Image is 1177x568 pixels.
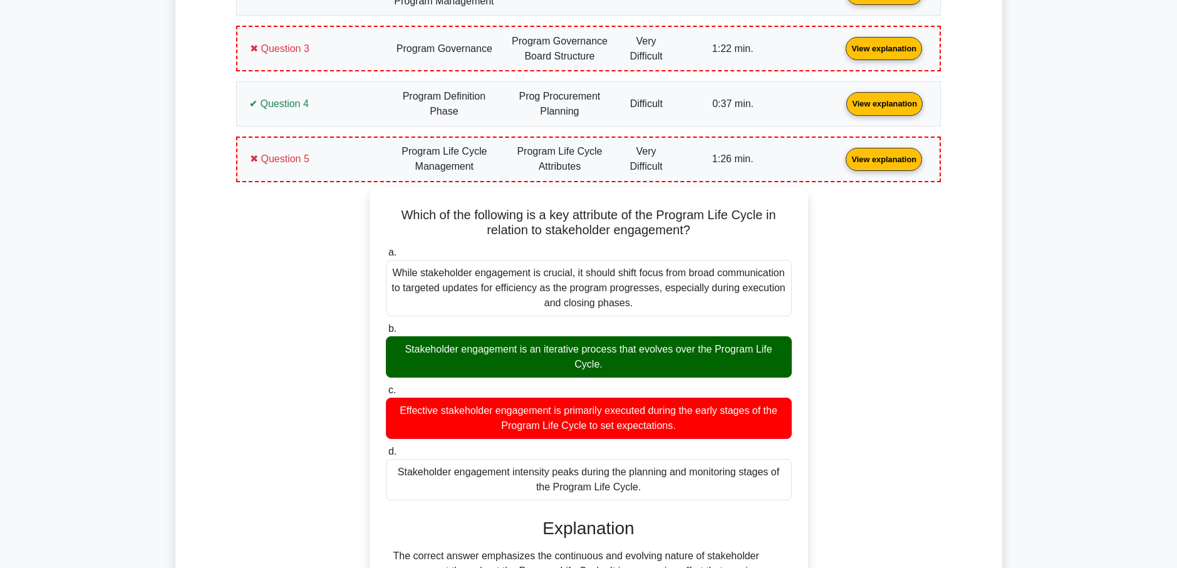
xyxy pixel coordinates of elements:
div: Stakeholder engagement intensity peaks during the planning and monitoring stages of the Program L... [386,459,792,500]
span: b. [388,323,397,334]
h5: Which of the following is a key attribute of the Program Life Cycle in relation to stakeholder en... [385,207,793,237]
div: Stakeholder engagement is an iterative process that evolves over the Program Life Cycle. [386,336,792,378]
a: View explanation [841,153,927,163]
span: a. [388,247,397,257]
div: While stakeholder engagement is crucial, it should shift focus from broad communication to target... [386,260,792,316]
div: Effective stakeholder engagement is primarily executed during the early stages of the Program Lif... [386,398,792,439]
h3: Explanation [393,518,784,539]
a: View explanation [841,43,927,53]
span: d. [388,446,397,457]
span: c. [388,385,396,395]
a: View explanation [841,98,928,108]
